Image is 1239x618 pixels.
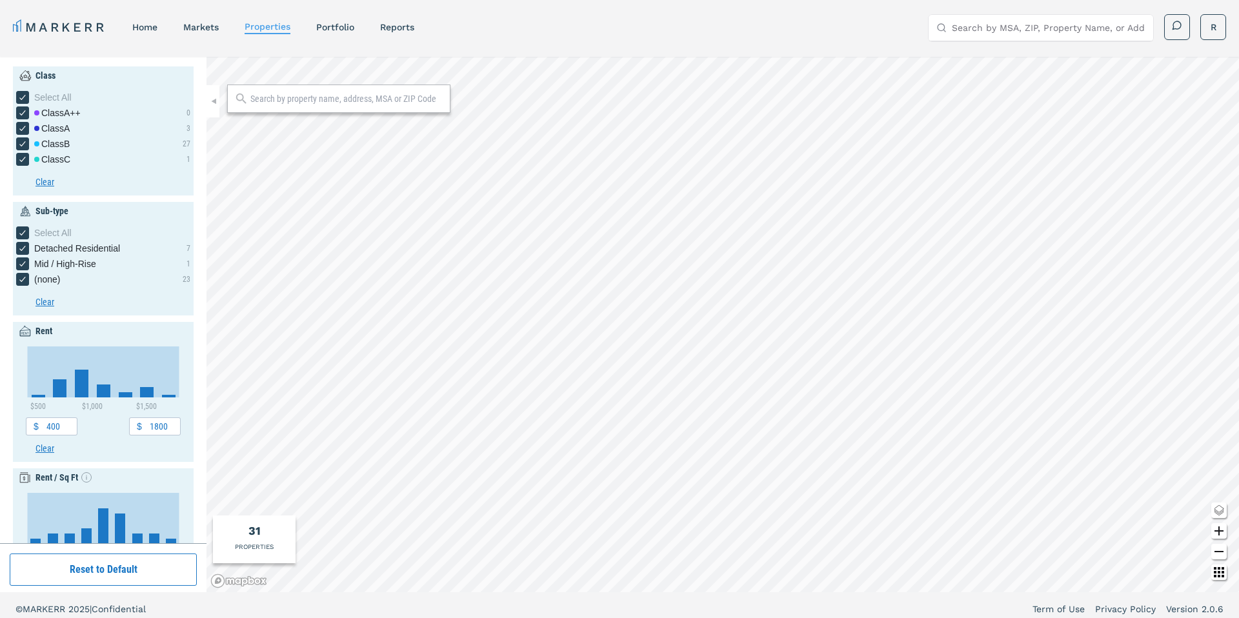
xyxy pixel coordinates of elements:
[183,138,190,150] div: 27
[92,604,146,614] span: Confidential
[1211,564,1227,580] button: Other options map button
[26,493,181,557] svg: Interactive chart
[140,387,154,397] path: $1,400 - $1,600, 4. Histogram.
[115,513,125,544] path: $1.60 - $1.80, 6. Histogram.
[186,243,190,254] div: 7
[34,106,81,119] div: Class A++
[132,22,157,32] a: home
[16,153,70,166] div: [object Object] checkbox input
[16,226,190,239] div: [object Object] checkbox input
[75,370,88,397] path: $800 - $1,000, 11. Histogram.
[1211,544,1227,559] button: Zoom out map button
[380,22,414,32] a: reports
[1211,21,1216,34] span: R
[81,472,92,483] svg: Show empty values info icon
[16,106,81,119] div: [object Object] checkbox input
[186,154,190,165] div: 1
[16,273,60,286] div: (none) checkbox input
[35,471,92,484] div: Rent / Sq Ft
[183,22,219,32] a: markets
[210,573,267,588] a: Mapbox logo
[34,137,70,150] div: Class B
[1095,603,1156,615] a: Privacy Policy
[245,21,290,32] a: properties
[30,402,46,411] text: $500
[235,542,274,552] div: PROPERTIES
[35,69,55,83] div: Class
[132,533,143,544] path: $1.80 - $2.00, 2. Histogram.
[35,295,190,309] button: Clear button
[34,153,70,166] div: Class C
[162,395,176,397] path: $1,600 - $1,800, 1. Histogram.
[316,22,354,32] a: Portfolio
[16,257,96,270] div: Mid / High-Rise checkbox input
[119,392,132,397] path: $1,200 - $1,400, 2. Histogram.
[166,539,176,544] path: $2.20 - $2.40, 1. Histogram.
[1200,14,1226,40] button: R
[81,528,92,544] path: $1.20 - $1.40, 3. Histogram.
[34,273,60,286] span: (none)
[952,15,1145,41] input: Search by MSA, ZIP, Property Name, or Address
[206,57,1239,592] canvas: Map
[186,107,190,119] div: 0
[34,122,70,135] div: Class A
[16,122,70,135] div: [object Object] checkbox input
[82,402,103,411] text: $1,000
[97,384,110,397] path: $1,000 - $1,200, 5. Histogram.
[34,242,120,255] span: Detached Residential
[10,553,197,586] button: Reset to Default
[35,442,190,455] button: Clear button
[34,257,96,270] span: Mid / High-Rise
[35,324,52,338] div: Rent
[48,533,58,544] path: $0.80 - $1.00, 2. Histogram.
[250,92,443,105] input: Search by property name, address, MSA or ZIP Code
[13,18,106,36] a: MARKERR
[186,258,190,270] div: 1
[30,539,41,544] path: $0.60 - $0.80, 1. Histogram.
[16,91,190,104] div: [object Object] checkbox input
[15,604,23,614] span: ©
[35,175,190,189] button: Clear button
[26,346,181,410] svg: Interactive chart
[34,226,190,239] div: Select All
[98,508,108,544] path: $1.40 - $1.60, 7. Histogram.
[53,379,66,397] path: $600 - $800, 7. Histogram.
[186,123,190,134] div: 3
[32,395,45,397] path: $400 - $600, 1. Histogram.
[65,533,75,544] path: $1.00 - $1.20, 2. Histogram.
[1032,603,1085,615] a: Term of Use
[35,204,68,218] div: Sub-type
[16,242,120,255] div: Detached Residential checkbox input
[183,274,190,285] div: 23
[26,493,181,557] div: Chart. Highcharts interactive chart.
[1211,503,1227,518] button: Change style map button
[34,91,190,104] div: Select All
[149,533,159,544] path: $2.00 - $2.20, 2. Histogram.
[1211,523,1227,539] button: Zoom in map button
[1166,603,1224,615] a: Version 2.0.6
[248,522,261,539] div: Total of properties
[136,402,157,411] text: $1,500
[68,604,92,614] span: 2025 |
[26,346,181,410] div: Chart. Highcharts interactive chart.
[16,137,70,150] div: [object Object] checkbox input
[23,604,68,614] span: MARKERR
